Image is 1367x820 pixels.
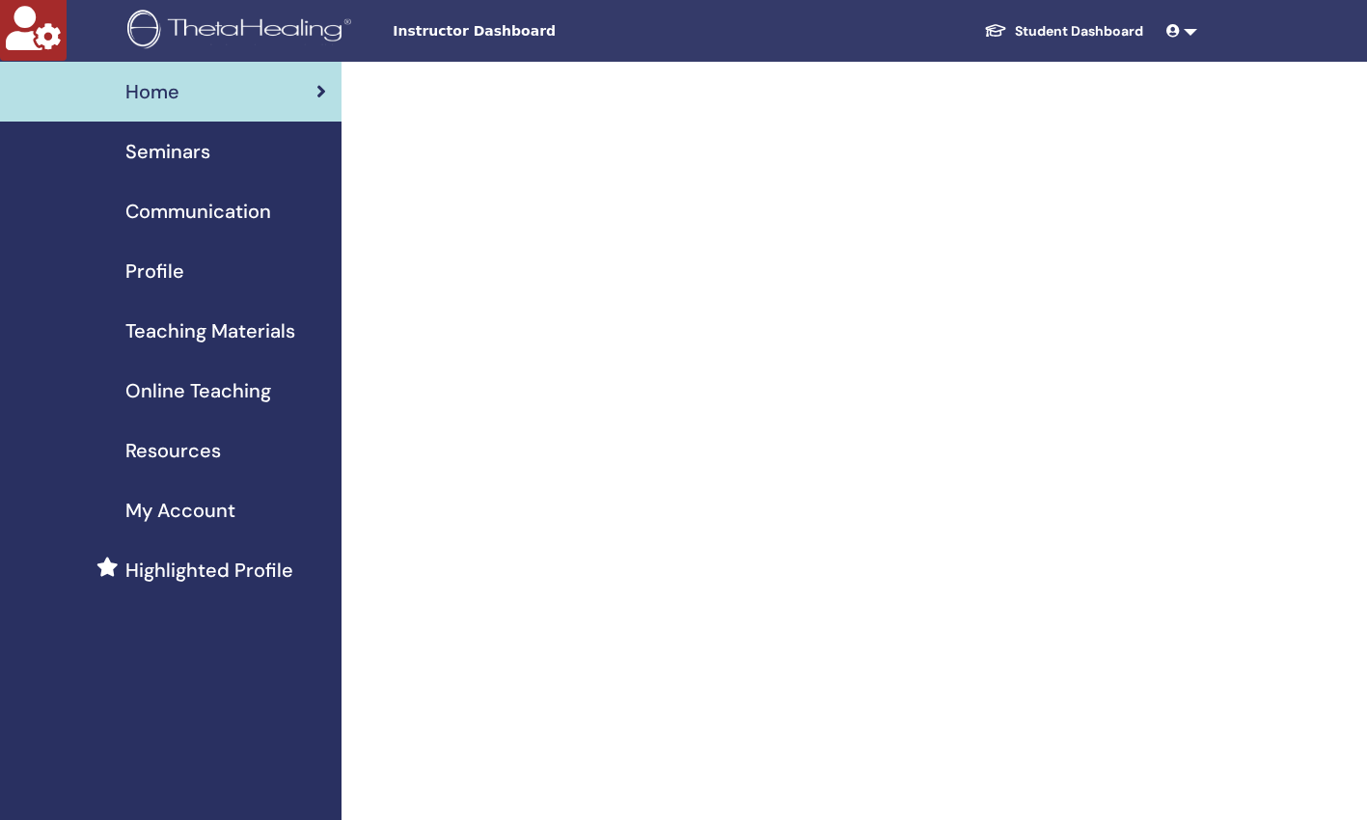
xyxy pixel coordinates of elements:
img: graduation-cap-white.svg [984,22,1007,39]
span: My Account [125,496,235,525]
span: Resources [125,436,221,465]
span: Seminars [125,137,210,166]
span: Home [125,77,179,106]
span: Communication [125,197,271,226]
span: Online Teaching [125,376,271,405]
a: Student Dashboard [969,14,1159,49]
img: logo.png [127,10,358,53]
span: Profile [125,257,184,286]
span: Highlighted Profile [125,556,293,585]
span: Teaching Materials [125,316,295,345]
span: Instructor Dashboard [393,21,682,41]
